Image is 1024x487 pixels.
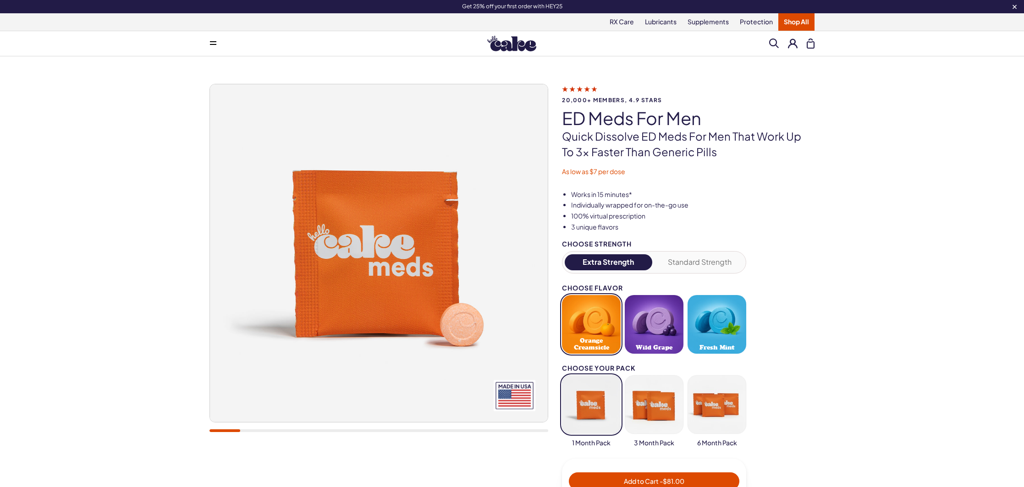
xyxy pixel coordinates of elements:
[182,3,842,10] div: Get 25% off your first order with HEY25
[682,13,734,31] a: Supplements
[778,13,815,31] a: Shop All
[571,190,815,199] li: Works in 15 minutes*
[571,223,815,232] li: 3 unique flavors
[565,337,618,351] span: Orange Creamsicle
[210,84,548,422] img: ED Meds for Men
[562,167,815,176] p: As low as $7 per dose
[562,85,815,103] a: 20,000+ members, 4.9 stars
[634,438,674,448] span: 3 Month Pack
[624,477,684,485] span: Add to Cart
[571,201,815,210] li: Individually wrapped for on-the-go use
[562,285,746,291] div: Choose Flavor
[571,212,815,221] li: 100% virtual prescription
[572,438,611,448] span: 1 Month Pack
[562,365,746,372] div: Choose your pack
[604,13,639,31] a: RX Care
[660,477,684,485] span: - $81.00
[562,129,815,159] p: Quick dissolve ED Meds for men that work up to 3x faster than generic pills
[487,36,536,51] img: Hello Cake
[734,13,778,31] a: Protection
[636,344,672,351] span: Wild Grape
[697,438,737,448] span: 6 Month Pack
[562,97,815,103] span: 20,000+ members, 4.9 stars
[699,344,734,351] span: Fresh Mint
[562,241,746,247] div: Choose Strength
[639,13,682,31] a: Lubricants
[565,254,652,270] button: Extra Strength
[562,109,815,128] h1: ED Meds for Men
[656,254,744,270] button: Standard Strength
